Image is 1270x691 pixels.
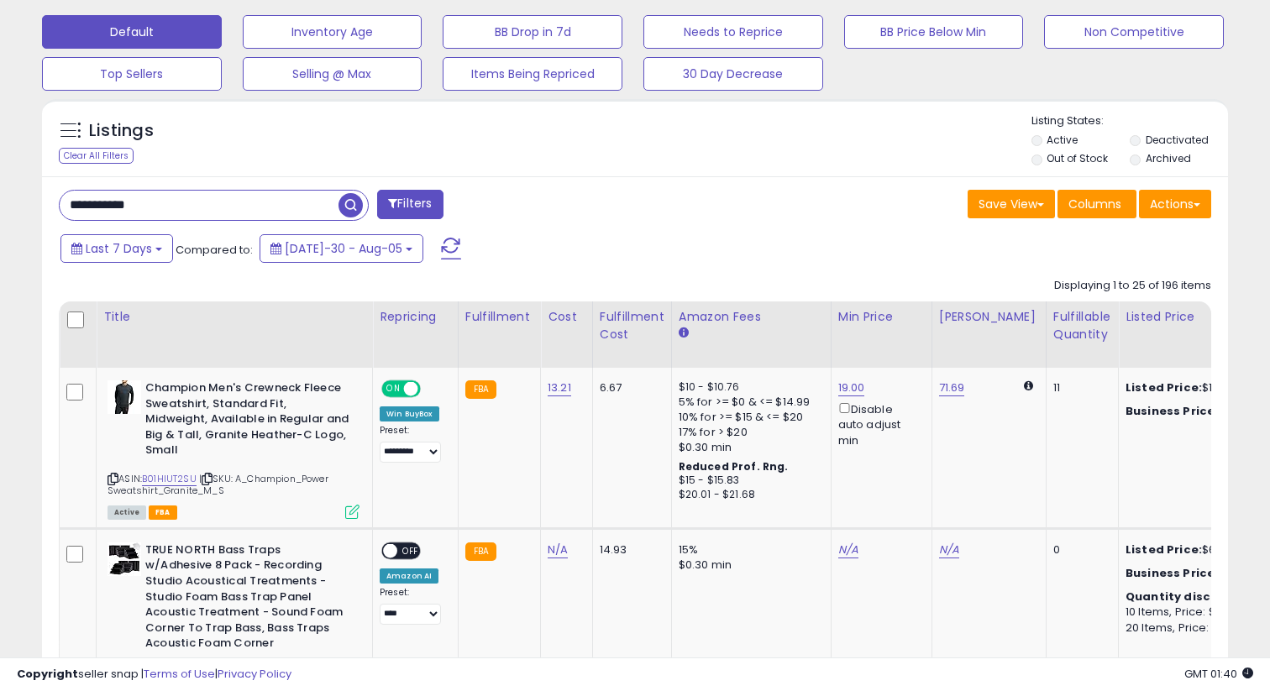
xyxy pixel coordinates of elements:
[1126,589,1265,605] div: :
[679,308,824,326] div: Amazon Fees
[380,308,451,326] div: Repricing
[548,308,585,326] div: Cost
[218,666,291,682] a: Privacy Policy
[397,543,424,558] span: OFF
[838,308,925,326] div: Min Price
[1054,278,1211,294] div: Displaying 1 to 25 of 196 items
[1126,589,1246,605] b: Quantity discounts
[1031,113,1229,129] p: Listing States:
[42,15,222,49] button: Default
[643,57,823,91] button: 30 Day Decrease
[1126,380,1265,395] div: $19.00
[1126,542,1202,558] b: Listed Price:
[1126,403,1218,419] b: Business Price:
[679,410,818,425] div: 10% for >= $15 & <= $20
[108,542,141,576] img: 41pPI8TiPyL._SL40_.jpg
[1146,133,1209,147] label: Deactivated
[108,380,141,414] img: 319mvn6uKhL._SL40_.jpg
[643,15,823,49] button: Needs to Reprice
[600,308,664,343] div: Fulfillment Cost
[844,15,1024,49] button: BB Price Below Min
[108,380,359,517] div: ASIN:
[42,57,222,91] button: Top Sellers
[679,380,818,395] div: $10 - $10.76
[383,382,404,396] span: ON
[377,190,443,219] button: Filters
[380,425,445,463] div: Preset:
[600,542,659,558] div: 14.93
[1053,380,1105,395] div: 11
[968,190,1055,218] button: Save View
[144,666,215,682] a: Terms of Use
[679,425,818,440] div: 17% for > $20
[939,308,1039,326] div: [PERSON_NAME]
[1047,133,1078,147] label: Active
[443,15,622,49] button: BB Drop in 7d
[1184,666,1253,682] span: 2025-08-13 01:40 GMT
[103,308,365,326] div: Title
[418,382,445,396] span: OFF
[1047,151,1108,165] label: Out of Stock
[838,380,865,396] a: 19.00
[443,57,622,91] button: Items Being Repriced
[380,587,445,625] div: Preset:
[465,308,533,326] div: Fulfillment
[1053,542,1105,558] div: 0
[1044,15,1224,49] button: Non Competitive
[59,148,134,164] div: Clear All Filters
[145,542,349,656] b: TRUE NORTH Bass Traps w/Adhesive 8 Pack - Recording Studio Acoustical Treatments - Studio Foam Ba...
[1126,566,1265,581] div: $67.99
[108,472,328,497] span: | SKU: A_Champion_Power Sweatshirt_Granite_M_S
[17,666,78,682] strong: Copyright
[86,240,152,257] span: Last 7 Days
[260,234,423,263] button: [DATE]-30 - Aug-05
[939,380,965,396] a: 71.69
[243,57,422,91] button: Selling @ Max
[838,400,919,448] div: Disable auto adjust min
[679,395,818,410] div: 5% for >= $0 & <= $14.99
[1068,196,1121,212] span: Columns
[679,326,689,341] small: Amazon Fees.
[1146,151,1191,165] label: Archived
[1126,404,1265,419] div: $19
[679,488,818,502] div: $20.01 - $21.68
[380,406,439,421] div: Win BuyBox
[548,542,568,558] a: N/A
[1053,308,1111,343] div: Fulfillable Quantity
[600,380,659,395] div: 6.67
[1139,190,1211,218] button: Actions
[465,542,496,561] small: FBA
[465,380,496,399] small: FBA
[679,558,818,573] div: $0.30 min
[142,472,197,486] a: B01HIUT2SU
[679,459,789,474] b: Reduced Prof. Rng.
[1057,190,1136,218] button: Columns
[380,568,438,584] div: Amazon AI
[108,505,146,520] span: All listings currently available for purchase on Amazon
[176,242,253,258] span: Compared to:
[145,380,349,463] b: Champion Men's Crewneck Fleece Sweatshirt, Standard Fit, Midweight, Available in Regular and Big ...
[679,440,818,455] div: $0.30 min
[17,667,291,683] div: seller snap | |
[679,474,818,488] div: $15 - $15.83
[285,240,402,257] span: [DATE]-30 - Aug-05
[149,505,177,520] span: FBA
[838,542,858,558] a: N/A
[679,542,818,558] div: 15%
[1126,380,1202,395] b: Listed Price:
[548,380,571,396] a: 13.21
[89,119,154,143] h5: Listings
[1126,565,1218,581] b: Business Price:
[939,542,959,558] a: N/A
[243,15,422,49] button: Inventory Age
[1126,605,1265,620] div: 10 Items, Price: $5
[60,234,173,263] button: Last 7 Days
[1126,620,1265,636] div: 20 Items, Price: $10
[1126,542,1265,558] div: $69.99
